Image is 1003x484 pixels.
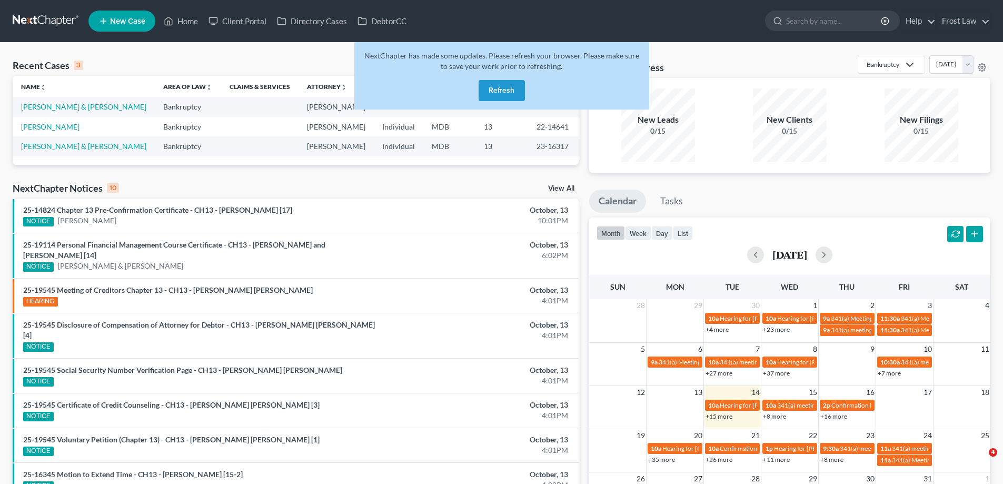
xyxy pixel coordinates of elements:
td: [PERSON_NAME] [299,136,374,156]
a: +8 more [820,456,843,463]
a: Client Portal [203,12,272,31]
a: +15 more [706,412,732,420]
a: 25-19114 Personal Financial Management Course Certificate - CH13 - [PERSON_NAME] and [PERSON_NAME... [23,240,325,260]
td: Bankruptcy [155,117,221,136]
span: 10a [708,314,719,322]
td: MDB [423,117,475,136]
span: 5 [640,343,646,355]
a: [PERSON_NAME] & [PERSON_NAME] [21,102,146,111]
a: [PERSON_NAME] & [PERSON_NAME] [21,142,146,151]
span: 11 [980,343,990,355]
a: +27 more [706,369,732,377]
span: Sat [955,282,968,291]
span: 14 [750,386,761,399]
span: 11:30a [880,314,900,322]
span: 4 [989,448,997,457]
span: 21 [750,429,761,442]
span: 9:30a [823,445,839,452]
span: Hearing for [PERSON_NAME] [777,358,859,366]
span: 28 [635,299,646,312]
td: 13 [475,136,528,156]
i: unfold_more [341,84,347,91]
div: 4:01PM [393,445,568,456]
span: 29 [693,299,703,312]
div: 0/15 [621,126,695,136]
a: +35 more [648,456,675,463]
a: +7 more [878,369,901,377]
span: 22 [808,429,818,442]
a: DebtorCC [352,12,412,31]
div: NOTICE [23,377,54,387]
span: 10a [708,358,719,366]
span: 3 [927,299,933,312]
span: Mon [666,282,684,291]
span: 341(a) Meeting for [PERSON_NAME] [901,314,1003,322]
span: Wed [781,282,798,291]
a: Calendar [589,190,646,213]
span: 341(a) Meeting for [PERSON_NAME] [892,456,994,464]
div: NOTICE [23,412,54,421]
a: Directory Cases [272,12,352,31]
span: New Case [110,17,145,25]
span: 24 [922,429,933,442]
div: October, 13 [393,365,568,376]
td: 23-16317 [528,136,579,156]
div: New Leads [621,114,695,126]
td: Individual [374,117,423,136]
div: New Clients [753,114,827,126]
div: October, 13 [393,434,568,445]
td: 13 [475,117,528,136]
div: 0/15 [885,126,958,136]
span: Hearing for [PERSON_NAME] [662,445,744,452]
a: 25-14824 Chapter 13 Pre-Confirmation Certificate - CH13 - [PERSON_NAME] [17] [23,205,292,214]
a: Nameunfold_more [21,83,46,91]
span: 10a [708,401,719,409]
div: October, 13 [393,469,568,480]
span: Hearing for [PERSON_NAME] & [PERSON_NAME] [720,314,858,322]
span: 9a [823,314,830,322]
td: [PERSON_NAME] [299,117,374,136]
span: 2p [823,401,830,409]
span: Tue [726,282,739,291]
div: 4:01PM [393,330,568,341]
div: 6:02PM [393,250,568,261]
span: 9a [651,358,658,366]
div: 4:01PM [393,376,568,386]
div: October, 13 [393,205,568,215]
span: Confirmation hearing for [PERSON_NAME] [831,401,951,409]
div: NOTICE [23,262,54,272]
a: [PERSON_NAME] [58,215,116,226]
div: 4:01PM [393,410,568,421]
button: list [673,226,693,240]
span: 2 [869,299,876,312]
span: 9 [869,343,876,355]
a: 25-19545 Disclosure of Compensation of Attorney for Debtor - CH13 - [PERSON_NAME] [PERSON_NAME] [4] [23,320,375,340]
span: 1 [812,299,818,312]
div: NOTICE [23,342,54,352]
div: October, 13 [393,320,568,330]
span: 13 [693,386,703,399]
a: +11 more [763,456,790,463]
span: 7 [754,343,761,355]
span: Hearing for [PERSON_NAME] [774,445,856,452]
span: 341(a) Meeting for [PERSON_NAME] [659,358,761,366]
span: 4 [984,299,990,312]
i: unfold_more [206,84,212,91]
a: Help [900,12,936,31]
td: MDB [423,136,475,156]
span: 18 [980,386,990,399]
span: 341(a) meeting for [PERSON_NAME] [831,326,932,334]
span: 341(a) meeting for [PERSON_NAME] [892,445,994,452]
span: 341(a) meeting for Adebisi [PERSON_NAME] [777,401,900,409]
button: day [651,226,673,240]
div: NOTICE [23,217,54,226]
h2: [DATE] [772,249,807,260]
span: 25 [980,429,990,442]
span: 10 [922,343,933,355]
span: Hearing for [PERSON_NAME] [777,314,859,322]
div: 4:01PM [393,295,568,306]
input: Search by name... [786,11,882,31]
a: +8 more [763,412,786,420]
span: 12 [635,386,646,399]
button: week [625,226,651,240]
